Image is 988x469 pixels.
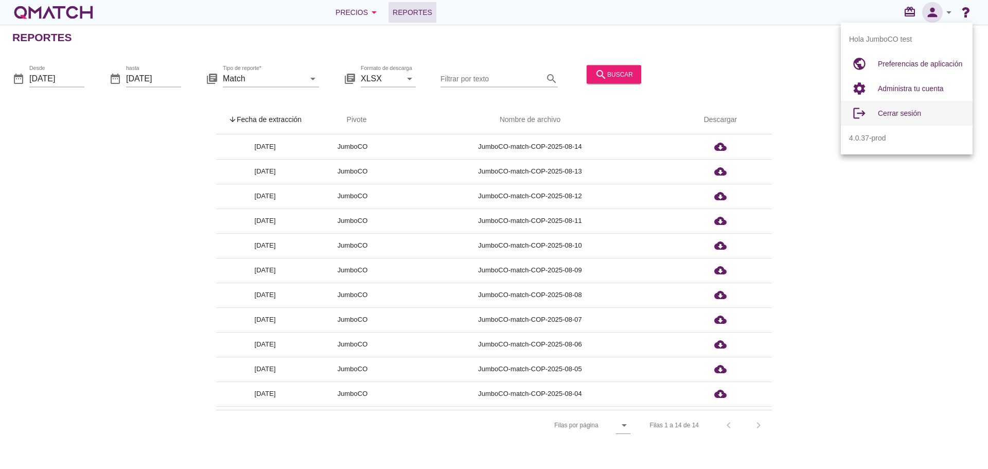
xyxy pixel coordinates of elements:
td: JumboCO-match-COP-2025-08-05 [391,357,669,381]
td: JumboCO-match-COP-2025-08-10 [391,233,669,258]
div: Filas 1 a 14 de 14 [650,421,699,430]
th: Fecha de extracción: Sorted descending. Activate to remove sorting. [216,106,314,134]
div: Precios [336,6,380,19]
i: arrow_drop_down [368,6,380,19]
i: cloud_download [714,388,727,400]
td: JumboCO-match-COP-2025-08-12 [391,184,669,209]
td: [DATE] [216,159,314,184]
td: JumboCO-match-COP-2025-08-09 [391,258,669,283]
td: JumboCO-match-COP-2025-08-08 [391,283,669,307]
i: cloud_download [714,239,727,252]
i: cloud_download [714,338,727,351]
td: JumboCO-match-COP-2025-08-11 [391,209,669,233]
h2: Reportes [12,29,72,46]
input: Filtrar por texto [440,70,543,86]
i: library_books [206,72,218,84]
td: JumboCO-match-COP-2025-08-07 [391,307,669,332]
div: buscar [595,68,633,80]
input: hasta [126,70,181,86]
td: [DATE] [216,357,314,381]
i: cloud_download [714,215,727,227]
span: 4.0.37-prod [849,133,886,144]
i: arrow_drop_down [403,72,416,84]
div: Filas por página [451,410,630,440]
i: cloud_download [714,141,727,153]
input: Tipo de reporte* [223,70,305,86]
td: [DATE] [216,233,314,258]
i: search [595,68,607,80]
td: [DATE] [216,332,314,357]
td: [DATE] [216,381,314,406]
span: Cerrar sesión [878,109,921,117]
th: Descargar: Not sorted. [669,106,772,134]
i: cloud_download [714,289,727,301]
td: JumboCO-match-COP-2025-08-06 [391,332,669,357]
td: JumboCO [314,381,391,406]
td: JumboCO [314,209,391,233]
span: Hola JumboCO test [849,34,912,45]
td: [DATE] [216,134,314,159]
button: buscar [587,65,641,83]
td: JumboCO [314,307,391,332]
span: Preferencias de aplicación [878,60,962,68]
a: white-qmatch-logo [12,2,95,23]
i: cloud_download [714,165,727,178]
th: Pivote: Not sorted. Activate to sort ascending. [314,106,391,134]
i: cloud_download [714,190,727,202]
td: [DATE] [216,283,314,307]
td: JumboCO-match-COP-2025-08-13 [391,159,669,184]
td: JumboCO-match-COP-2025-08-03 [391,406,669,431]
i: settings [849,78,870,99]
td: [DATE] [216,184,314,209]
td: JumboCO-match-COP-2025-08-04 [391,381,669,406]
i: redeem [904,6,920,18]
input: Formato de descarga [361,70,401,86]
span: Administra tu cuenta [878,84,944,93]
a: Reportes [389,2,436,23]
button: Precios [327,2,389,23]
td: JumboCO-match-COP-2025-08-14 [391,134,669,159]
i: cloud_download [714,264,727,276]
td: JumboCO [314,134,391,159]
input: Desde [29,70,84,86]
td: JumboCO [314,184,391,209]
i: cloud_download [714,314,727,326]
td: JumboCO [314,233,391,258]
td: [DATE] [216,258,314,283]
th: Nombre de archivo: Not sorted. [391,106,669,134]
i: arrow_drop_down [943,6,955,19]
td: [DATE] [216,406,314,431]
i: cloud_download [714,363,727,375]
i: date_range [12,72,25,84]
td: JumboCO [314,283,391,307]
td: JumboCO [314,406,391,431]
i: arrow_drop_down [618,419,630,431]
i: search [545,72,558,84]
i: arrow_drop_down [307,72,319,84]
td: JumboCO [314,159,391,184]
i: date_range [109,72,121,84]
td: [DATE] [216,307,314,332]
i: person [922,5,943,20]
td: JumboCO [314,357,391,381]
td: JumboCO [314,258,391,283]
i: public [849,54,870,74]
i: arrow_upward [228,115,237,124]
i: logout [849,103,870,124]
span: Reportes [393,6,432,19]
td: JumboCO [314,332,391,357]
td: [DATE] [216,209,314,233]
i: library_books [344,72,356,84]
